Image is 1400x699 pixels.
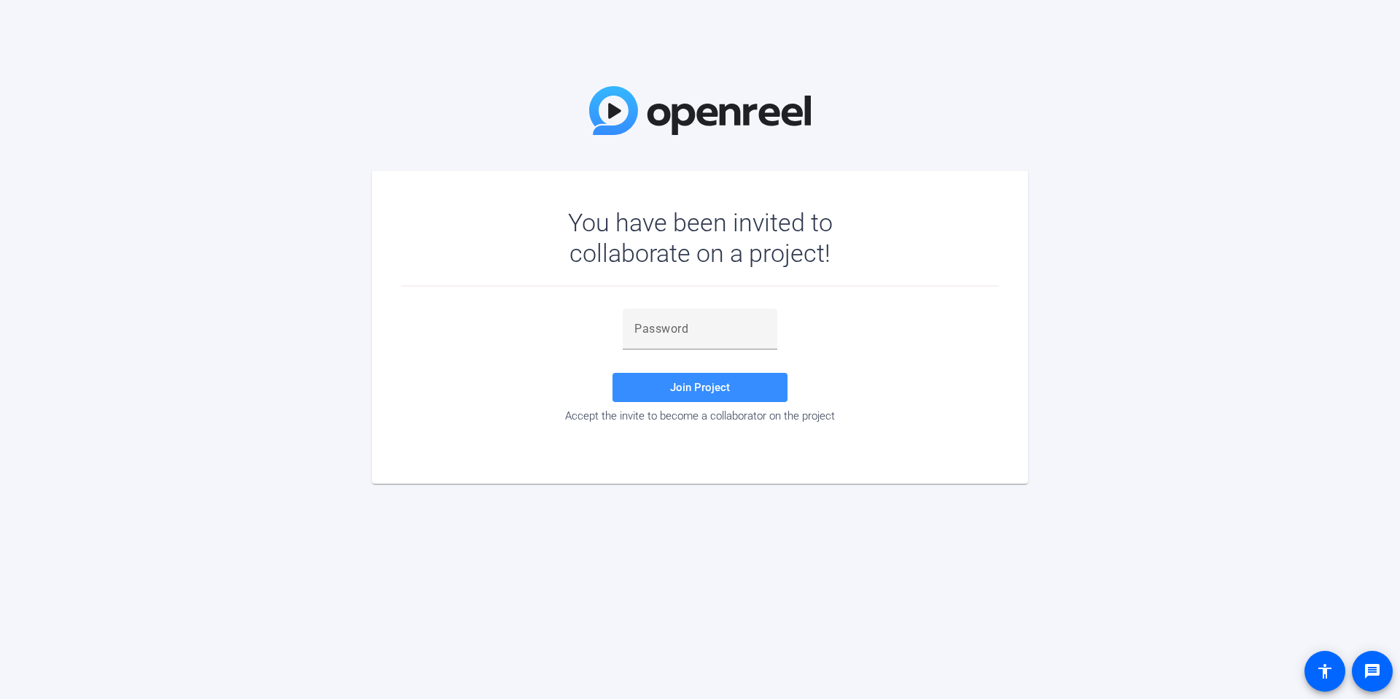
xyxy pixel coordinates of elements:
[612,373,787,402] button: Join Project
[1364,663,1381,680] mat-icon: message
[670,381,730,394] span: Join Project
[634,320,766,338] input: Password
[1316,663,1334,680] mat-icon: accessibility
[526,207,875,269] div: You have been invited to collaborate on a project!
[589,86,811,135] img: OpenReel Logo
[401,409,999,422] div: Accept the invite to become a collaborator on the project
